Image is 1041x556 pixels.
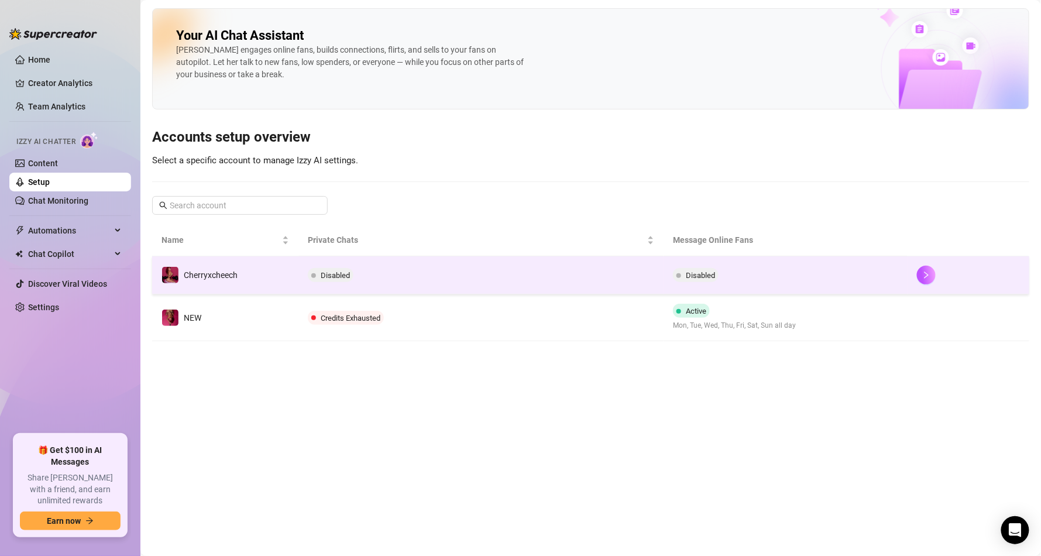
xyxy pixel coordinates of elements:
[80,132,98,149] img: AI Chatter
[673,320,796,331] span: Mon, Tue, Wed, Thu, Fri, Sat, Sun all day
[321,314,380,322] span: Credits Exhausted
[184,270,238,280] span: Cherryxcheech
[28,303,59,312] a: Settings
[47,516,81,526] span: Earn now
[28,279,107,289] a: Discover Viral Videos
[28,196,88,205] a: Chat Monitoring
[152,224,298,256] th: Name
[162,234,280,246] span: Name
[28,245,111,263] span: Chat Copilot
[308,234,645,246] span: Private Chats
[15,226,25,235] span: thunderbolt
[20,512,121,530] button: Earn nowarrow-right
[298,224,664,256] th: Private Chats
[1001,516,1029,544] div: Open Intercom Messenger
[686,307,706,315] span: Active
[176,44,527,81] div: [PERSON_NAME] engages online fans, builds connections, flirts, and sells to your fans on autopilo...
[917,266,936,284] button: right
[28,177,50,187] a: Setup
[922,271,930,279] span: right
[321,271,350,280] span: Disabled
[20,445,121,468] span: 🎁 Get $100 in AI Messages
[162,310,178,326] img: NEW
[152,128,1029,147] h3: Accounts setup overview
[9,28,97,40] img: logo-BBDzfeDw.svg
[20,472,121,507] span: Share [PERSON_NAME] with a friend, and earn unlimited rewards
[184,313,201,322] span: NEW
[85,517,94,525] span: arrow-right
[28,55,50,64] a: Home
[176,28,304,44] h2: Your AI Chat Assistant
[28,74,122,92] a: Creator Analytics
[28,159,58,168] a: Content
[162,267,178,283] img: Cherryxcheech
[664,224,907,256] th: Message Online Fans
[152,155,358,166] span: Select a specific account to manage Izzy AI settings.
[16,136,75,147] span: Izzy AI Chatter
[686,271,715,280] span: Disabled
[170,199,311,212] input: Search account
[159,201,167,210] span: search
[28,221,111,240] span: Automations
[15,250,23,258] img: Chat Copilot
[28,102,85,111] a: Team Analytics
